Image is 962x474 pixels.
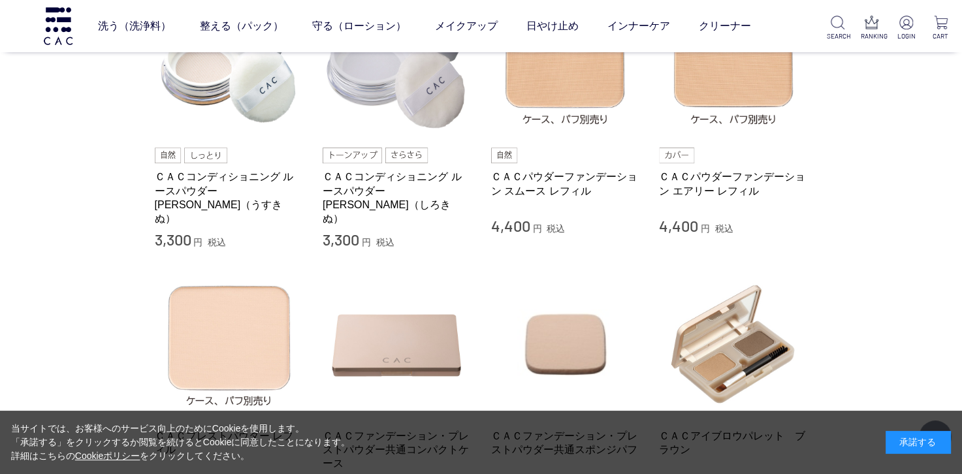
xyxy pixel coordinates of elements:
[929,31,952,41] p: CART
[929,16,952,41] a: CART
[155,148,182,163] img: 自然
[827,31,849,41] p: SEARCH
[659,170,808,198] a: ＣＡＣパウダーファンデーション エアリー レフィル
[861,16,883,41] a: RANKING
[435,8,498,44] a: メイクアップ
[200,8,283,44] a: 整える（パック）
[75,450,140,461] a: Cookieポリシー
[376,237,394,247] span: 税込
[827,16,849,41] a: SEARCH
[98,8,171,44] a: 洗う（洗浄料）
[491,216,530,235] span: 4,400
[42,7,74,44] img: logo
[895,16,918,41] a: LOGIN
[659,148,694,163] img: カバー
[607,8,670,44] a: インナーケア
[886,431,951,454] div: 承諾する
[11,422,351,463] div: 当サイトでは、お客様へのサービス向上のためにCookieを使用します。 「承諾する」をクリックするか閲覧を続けるとCookieに同意したことになります。 詳細はこちらの をクリックしてください。
[184,148,227,163] img: しっとり
[208,237,226,247] span: 税込
[491,170,640,198] a: ＣＡＣパウダーファンデーション スムース レフィル
[323,270,472,419] img: ＣＡＣファンデーション・プレストパウダー共通コンパクトケース
[491,270,640,419] img: ＣＡＣファンデーション・プレストパウダー共通スポンジパフ
[155,170,304,225] a: ＣＡＣコンディショニング ルースパウダー [PERSON_NAME]（うすきぬ）
[155,230,191,249] span: 3,300
[701,223,710,234] span: 円
[323,230,359,249] span: 3,300
[155,270,304,419] img: ＣＡＣプレストパウダー レフィル
[193,237,202,247] span: 円
[385,148,428,163] img: さらさら
[547,223,565,234] span: 税込
[323,148,382,163] img: トーンアップ
[715,223,733,234] span: 税込
[895,31,918,41] p: LOGIN
[532,223,541,234] span: 円
[659,270,808,419] img: ＣＡＣアイブロウパレット ブラウン
[323,170,472,225] a: ＣＡＣコンディショニング ルースパウダー [PERSON_NAME]（しろきぬ）
[526,8,579,44] a: 日やけ止め
[491,148,518,163] img: 自然
[659,216,698,235] span: 4,400
[362,237,371,247] span: 円
[861,31,883,41] p: RANKING
[699,8,751,44] a: クリーナー
[312,8,406,44] a: 守る（ローション）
